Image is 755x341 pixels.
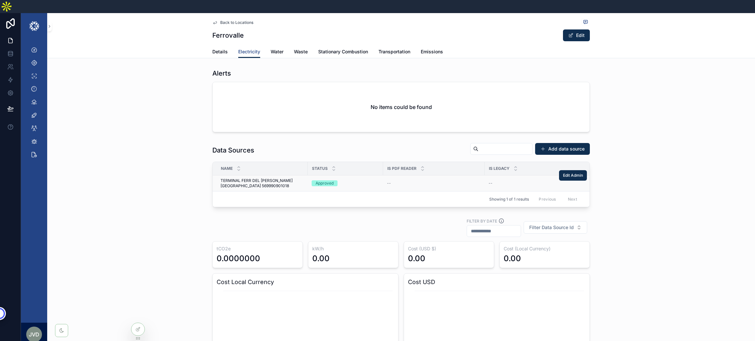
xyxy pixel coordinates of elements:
span: Edit Admin [563,173,583,178]
span: Showing 1 of 1 results [489,197,529,202]
h1: Data Sources [212,146,254,155]
span: Filter Data Source Id [529,224,574,231]
a: Waste [294,46,308,59]
div: scrollable content [21,39,47,169]
a: Emissions [421,46,443,59]
div: Approved [316,180,334,186]
span: Is PDF Reader [387,166,416,171]
a: Transportation [378,46,410,59]
a: Water [271,46,283,59]
a: Electricity [238,46,260,58]
a: TERMINAL FERR DEL [PERSON_NAME][GEOGRAPHIC_DATA] 569990901018 [221,178,304,188]
span: Waste [294,48,308,55]
button: Select Button [524,221,587,234]
h3: Cost USD [408,278,586,287]
h2: No items could be found [371,103,432,111]
img: App logo [29,21,40,31]
h1: Ferrovalle [212,31,244,40]
span: JVd [29,331,39,338]
h3: tCO2e [217,245,299,252]
h1: Alerts [212,69,231,78]
a: -- [387,181,481,186]
a: Details [212,46,228,59]
span: Electricity [238,48,260,55]
span: Water [271,48,283,55]
a: Stationary Combustion [318,46,368,59]
span: Back to Locations [220,20,253,25]
button: Edit [563,29,590,41]
div: 0.00 [312,253,330,264]
div: 0.00 [504,253,521,264]
span: Is Legacy [489,166,510,171]
a: Approved [312,180,379,186]
span: -- [489,181,493,186]
div: 0.0000000 [217,253,260,264]
span: Emissions [421,48,443,55]
span: Stationary Combustion [318,48,368,55]
span: Status [312,166,328,171]
h3: kW/h [312,245,394,252]
div: 0.00 [408,253,425,264]
button: Add data source [535,143,590,155]
h3: Cost Local Currency [217,278,394,287]
label: Filter by Date [467,218,497,224]
a: Back to Locations [212,20,253,25]
h3: Cost (Local Currency) [504,245,586,252]
span: Transportation [378,48,410,55]
span: Details [212,48,228,55]
span: Name [221,166,233,171]
a: -- [489,181,590,186]
button: Edit Admin [559,170,587,181]
h3: Cost (USD $) [408,245,490,252]
span: -- [387,181,391,186]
